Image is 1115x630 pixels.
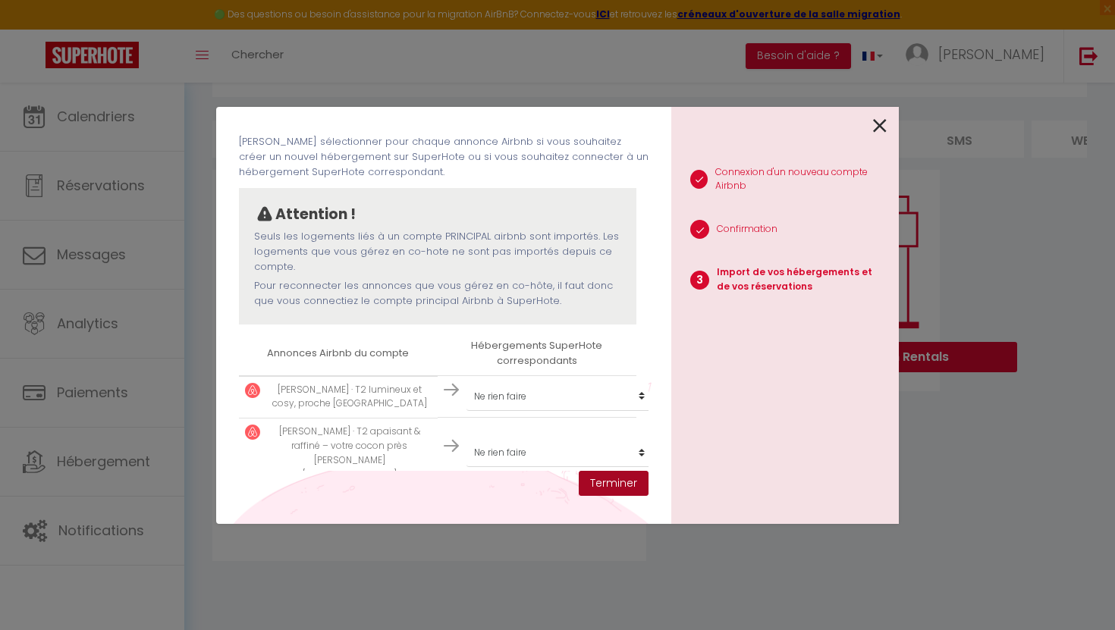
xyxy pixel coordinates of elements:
th: Hébergements SuperHote correspondants [438,332,636,375]
p: Import de vos hébergements et de vos réservations [717,265,887,294]
p: Attention ! [275,203,356,226]
p: [PERSON_NAME] · T2 apaisant & raffiné – votre cocon près [PERSON_NAME][GEOGRAPHIC_DATA] [268,425,432,481]
button: Ouvrir le widget de chat LiveChat [12,6,58,52]
p: Seuls les logements liés à un compte PRINCIPAL airbnb sont importés. Les logements que vous gérez... [254,229,621,275]
p: [PERSON_NAME] · T2 lumineux et cosy, proche [GEOGRAPHIC_DATA] [268,383,432,412]
p: [PERSON_NAME] sélectionner pour chaque annonce Airbnb si vous souhaitez créer un nouvel hébergeme... [239,134,649,180]
span: 3 [690,271,709,290]
p: Connexion d'un nouveau compte Airbnb [715,165,887,194]
th: Annonces Airbnb du compte [239,332,438,375]
p: Pour reconnecter les annonces que vous gérez en co-hôte, il faut donc que vous connectiez le comp... [254,278,621,309]
p: Confirmation [717,222,777,237]
button: Terminer [579,471,649,497]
